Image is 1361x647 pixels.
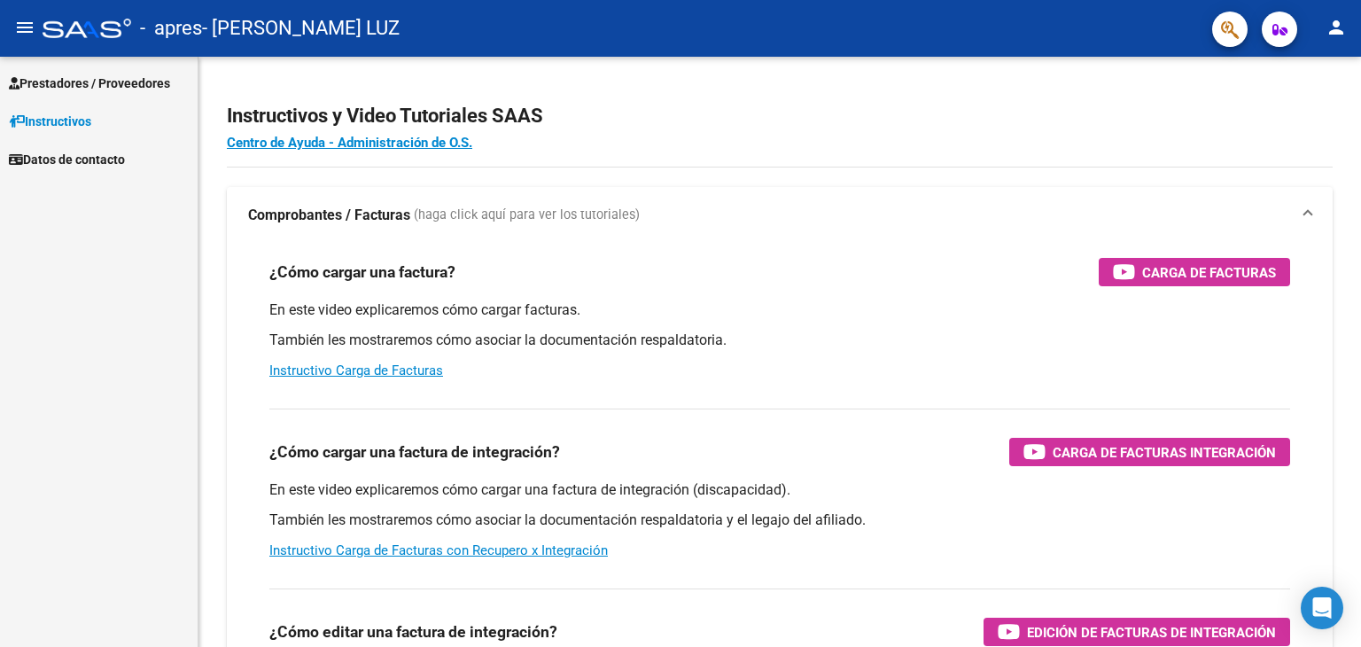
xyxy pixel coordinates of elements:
h2: Instructivos y Video Tutoriales SAAS [227,99,1333,133]
span: (haga click aquí para ver los tutoriales) [414,206,640,225]
h3: ¿Cómo cargar una factura de integración? [269,440,560,464]
p: En este video explicaremos cómo cargar facturas. [269,300,1290,320]
span: Edición de Facturas de integración [1027,621,1276,643]
span: Carga de Facturas Integración [1053,441,1276,464]
span: - [PERSON_NAME] LUZ [202,9,400,48]
p: También les mostraremos cómo asociar la documentación respaldatoria y el legajo del afiliado. [269,511,1290,530]
span: Instructivos [9,112,91,131]
span: Datos de contacto [9,150,125,169]
mat-expansion-panel-header: Comprobantes / Facturas (haga click aquí para ver los tutoriales) [227,187,1333,244]
strong: Comprobantes / Facturas [248,206,410,225]
div: Open Intercom Messenger [1301,587,1343,629]
a: Centro de Ayuda - Administración de O.S. [227,135,472,151]
a: Instructivo Carga de Facturas [269,362,443,378]
h3: ¿Cómo editar una factura de integración? [269,620,557,644]
button: Carga de Facturas [1099,258,1290,286]
span: - apres [140,9,202,48]
a: Instructivo Carga de Facturas con Recupero x Integración [269,542,608,558]
h3: ¿Cómo cargar una factura? [269,260,455,285]
p: En este video explicaremos cómo cargar una factura de integración (discapacidad). [269,480,1290,500]
button: Edición de Facturas de integración [984,618,1290,646]
mat-icon: person [1326,17,1347,38]
span: Carga de Facturas [1142,261,1276,284]
button: Carga de Facturas Integración [1009,438,1290,466]
mat-icon: menu [14,17,35,38]
span: Prestadores / Proveedores [9,74,170,93]
p: También les mostraremos cómo asociar la documentación respaldatoria. [269,331,1290,350]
